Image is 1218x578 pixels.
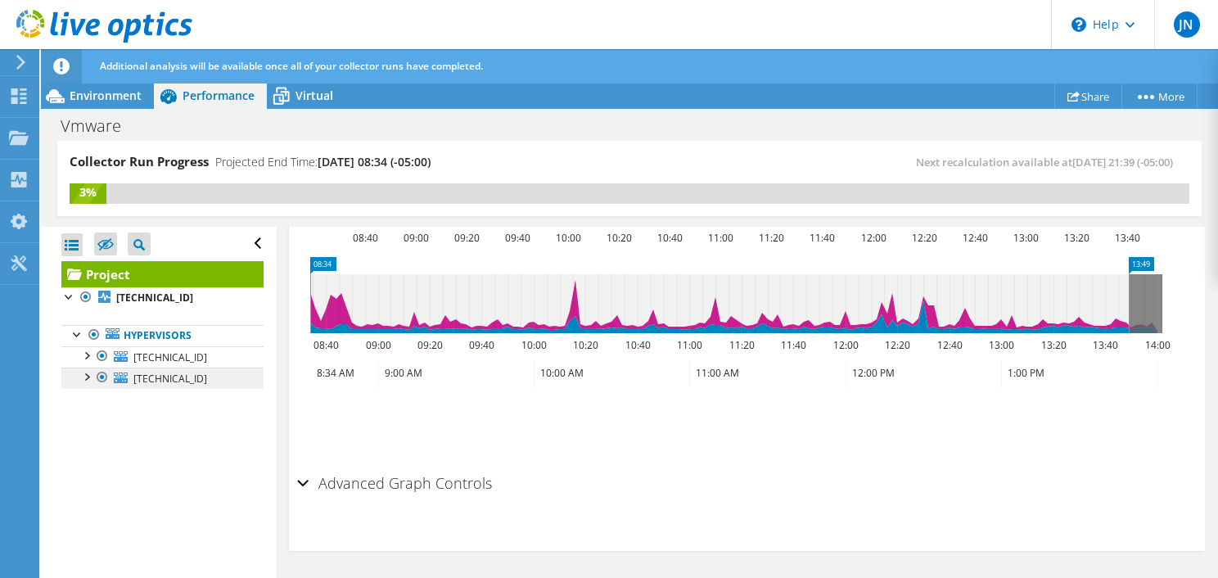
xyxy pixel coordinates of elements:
h2: Advanced Graph Controls [297,467,492,499]
text: 12:00 [832,338,858,352]
span: Virtual [295,88,333,103]
span: Environment [70,88,142,103]
text: 12:40 [962,231,987,245]
a: [TECHNICAL_ID] [61,368,264,389]
text: 10:40 [656,231,682,245]
text: 09:00 [365,338,390,352]
a: More [1121,84,1198,109]
b: [TECHNICAL_ID] [116,291,193,305]
text: 13:00 [1013,231,1038,245]
h1: Vmware [53,117,147,135]
text: 12:40 [936,338,962,352]
a: [TECHNICAL_ID] [61,346,264,368]
svg: \n [1071,17,1086,32]
a: Hypervisors [61,325,264,346]
span: JN [1174,11,1200,38]
text: 08:40 [352,231,377,245]
text: 09:20 [417,338,442,352]
a: [TECHNICAL_ID] [61,287,264,309]
text: 09:40 [504,231,530,245]
text: 10:20 [572,338,598,352]
h4: Projected End Time: [215,153,431,171]
text: 09:40 [468,338,494,352]
text: 12:20 [884,338,909,352]
text: 08:40 [313,338,338,352]
span: [DATE] 08:34 (-05:00) [318,154,431,169]
text: 11:20 [729,338,754,352]
text: 13:20 [1040,338,1066,352]
a: Project [61,261,264,287]
text: 13:20 [1063,231,1089,245]
text: 10:40 [625,338,650,352]
text: 10:00 [521,338,546,352]
text: 11:20 [758,231,783,245]
span: Next recalculation available at [916,155,1181,169]
text: 11:40 [809,231,834,245]
text: 13:40 [1092,338,1117,352]
a: Share [1054,84,1122,109]
text: 11:00 [707,231,733,245]
text: 11:40 [780,338,805,352]
text: 14:00 [1144,338,1170,352]
span: Additional analysis will be available once all of your collector runs have completed. [100,59,483,73]
text: 10:20 [606,231,631,245]
text: 12:20 [911,231,936,245]
text: 09:00 [403,231,428,245]
text: 09:20 [453,231,479,245]
span: Performance [183,88,255,103]
text: 13:00 [988,338,1013,352]
div: 3% [70,183,106,201]
span: [TECHNICAL_ID] [133,372,207,386]
text: 11:00 [676,338,701,352]
text: 12:00 [860,231,886,245]
text: 10:00 [555,231,580,245]
span: [TECHNICAL_ID] [133,350,207,364]
span: [DATE] 21:39 (-05:00) [1072,155,1173,169]
text: 13:40 [1114,231,1139,245]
